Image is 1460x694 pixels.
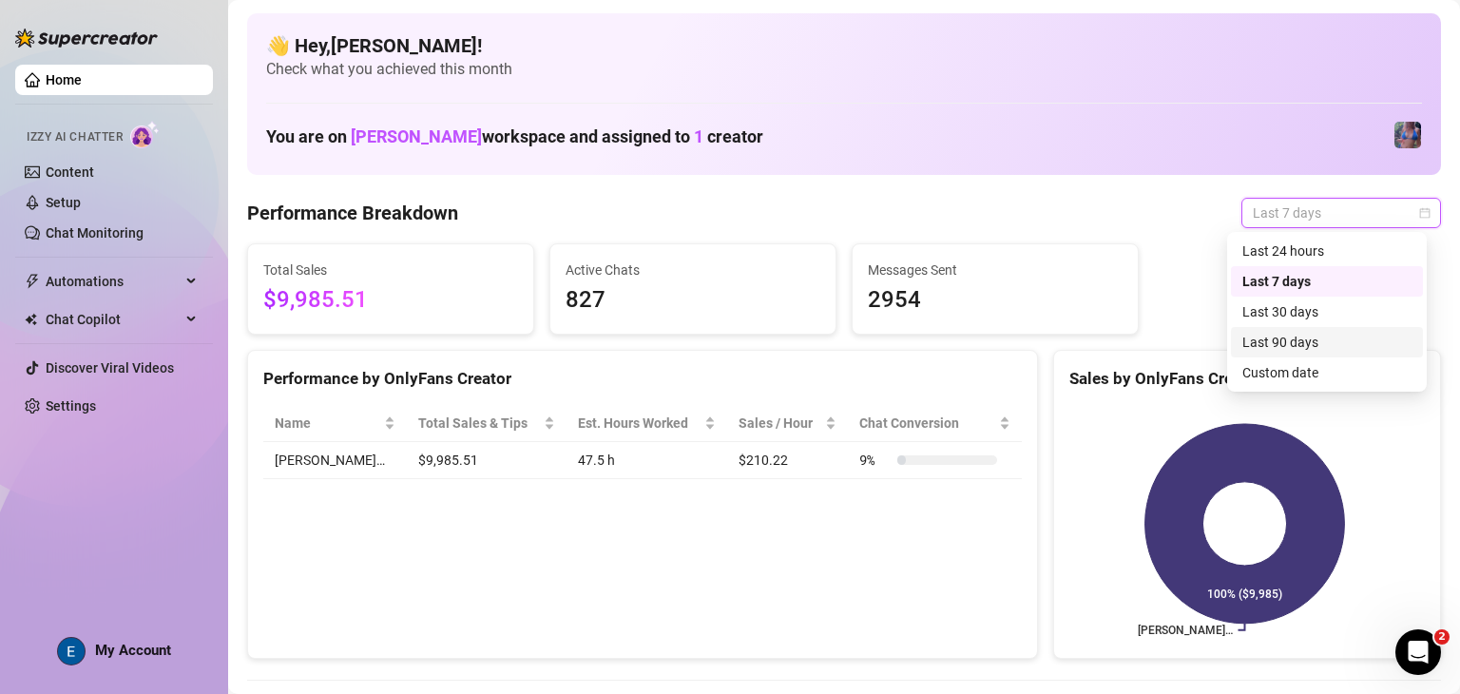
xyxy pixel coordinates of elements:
span: Izzy AI Chatter [27,128,123,146]
a: Setup [46,195,81,210]
a: Content [46,164,94,180]
iframe: Intercom live chat [1395,629,1441,675]
span: Active Chats [566,260,820,280]
a: Discover Viral Videos [46,360,174,376]
th: Sales / Hour [727,405,849,442]
img: Chat Copilot [25,313,37,326]
a: Chat Monitoring [46,225,144,241]
span: Sales / Hour [739,413,822,434]
div: Last 90 days [1242,332,1412,353]
td: [PERSON_NAME]… [263,442,407,479]
div: Performance by OnlyFans Creator [263,366,1022,392]
div: Sales by OnlyFans Creator [1069,366,1425,392]
h1: You are on workspace and assigned to creator [266,126,763,147]
th: Total Sales & Tips [407,405,567,442]
div: Last 24 hours [1242,241,1412,261]
img: Jaylie [1394,122,1421,148]
td: 47.5 h [567,442,727,479]
a: Settings [46,398,96,414]
span: calendar [1419,207,1431,219]
div: Last 7 days [1242,271,1412,292]
div: Last 90 days [1231,327,1423,357]
div: Custom date [1231,357,1423,388]
div: Last 30 days [1231,297,1423,327]
td: $210.22 [727,442,849,479]
div: Custom date [1242,362,1412,383]
span: 2954 [868,282,1123,318]
span: thunderbolt [25,274,40,289]
div: Last 30 days [1242,301,1412,322]
div: Last 7 days [1231,266,1423,297]
span: 9 % [859,450,890,471]
span: Messages Sent [868,260,1123,280]
div: Last 24 hours [1231,236,1423,266]
img: logo-BBDzfeDw.svg [15,29,158,48]
span: 1 [694,126,703,146]
span: 827 [566,282,820,318]
h4: 👋 Hey, [PERSON_NAME] ! [266,32,1422,59]
span: Name [275,413,380,434]
span: [PERSON_NAME] [351,126,482,146]
span: 2 [1434,629,1450,645]
span: Last 7 days [1253,199,1430,227]
span: Automations [46,266,181,297]
span: Total Sales [263,260,518,280]
span: $9,985.51 [263,282,518,318]
span: Total Sales & Tips [418,413,540,434]
td: $9,985.51 [407,442,567,479]
span: Check what you achieved this month [266,59,1422,80]
th: Chat Conversion [848,405,1022,442]
h4: Performance Breakdown [247,200,458,226]
img: AI Chatter [130,121,160,148]
div: Est. Hours Worked [578,413,701,434]
a: Home [46,72,82,87]
span: Chat Conversion [859,413,995,434]
th: Name [263,405,407,442]
span: Chat Copilot [46,304,181,335]
text: [PERSON_NAME]… [1138,624,1233,637]
img: ACg8ocLcPRSDFD1_FgQTWMGHesrdCMFi59PFqVtBfnK-VGsPLWuquQ=s96-c [58,638,85,665]
span: My Account [95,642,171,659]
